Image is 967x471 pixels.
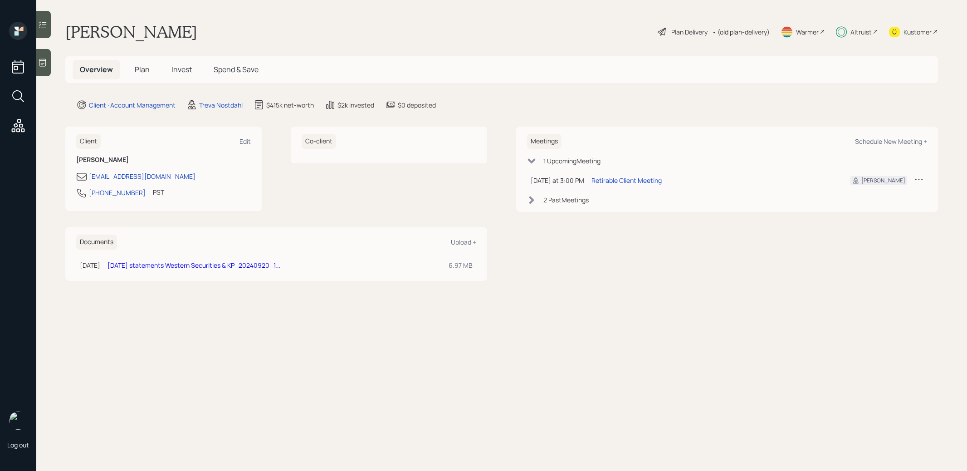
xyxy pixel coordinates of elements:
div: Treva Nostdahl [199,100,243,110]
div: $2k invested [337,100,374,110]
h6: Documents [76,235,117,250]
div: $0 deposited [398,100,436,110]
div: Edit [239,137,251,146]
h6: [PERSON_NAME] [76,156,251,164]
div: 6.97 MB [449,260,473,270]
h6: Co-client [302,134,336,149]
div: $415k net-worth [266,100,314,110]
div: [PERSON_NAME] [861,177,905,185]
div: Kustomer [904,27,932,37]
h1: [PERSON_NAME] [65,22,197,42]
h6: Client [76,134,101,149]
div: [EMAIL_ADDRESS][DOMAIN_NAME] [89,172,195,181]
div: Warmer [796,27,819,37]
div: Retirable Client Meeting [591,176,662,185]
span: Plan [135,64,150,74]
div: PST [153,187,164,197]
div: Altruist [850,27,872,37]
span: Overview [80,64,113,74]
div: Upload + [451,238,476,246]
a: [DATE] statements Western Securities & KP_20240920_1... [107,261,281,270]
img: treva-nostdahl-headshot.png [9,412,27,430]
div: [PHONE_NUMBER] [89,188,146,197]
div: 2 Past Meeting s [543,195,589,205]
div: Client · Account Management [89,100,176,110]
span: Spend & Save [214,64,259,74]
span: Invest [171,64,192,74]
div: 1 Upcoming Meeting [543,156,601,166]
h6: Meetings [527,134,562,149]
div: Plan Delivery [671,27,708,37]
div: [DATE] [80,260,100,270]
div: Log out [7,441,29,449]
div: • (old plan-delivery) [712,27,770,37]
div: Schedule New Meeting + [855,137,927,146]
div: [DATE] at 3:00 PM [531,176,584,185]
